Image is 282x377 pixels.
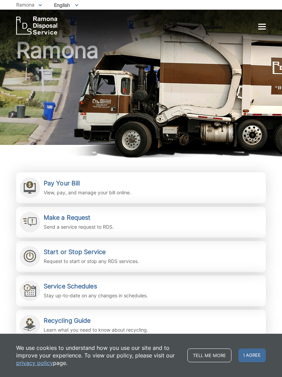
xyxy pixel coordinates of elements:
a: Pay Your Bill View, pay, and manage your bill online. [16,172,266,203]
p: Request to start or stop any RDS services. [44,258,139,265]
a: EDCD logo. Return to the homepage. [16,16,57,35]
span: I agree [238,349,266,362]
p: View, pay, and manage your bill online. [44,189,131,196]
a: Recycling Guide Learn what you need to know about recycling. [16,310,266,341]
p: We use cookies to understand how you use our site and to improve your experience. To view our pol... [16,344,181,367]
h2: Make a Request [44,214,114,221]
a: Service Schedules Stay up-to-date on any changes in schedules. [16,275,266,306]
h2: Pay Your Bill [44,180,131,187]
a: Tell me more [187,349,231,362]
h2: Service Schedules [44,283,148,290]
a: privacy policy [16,359,53,367]
a: Make a Request Send a service request to RDS. [16,207,266,238]
p: Stay up-to-date on any changes in schedules. [44,292,148,299]
span: Ramona [16,2,34,8]
h2: Start or Stop Service [44,248,139,256]
h1: Ramona [16,39,266,148]
h2: Recycling Guide [44,317,148,324]
p: Send a service request to RDS. [44,223,114,231]
p: Learn what you need to know about recycling. [44,326,148,334]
